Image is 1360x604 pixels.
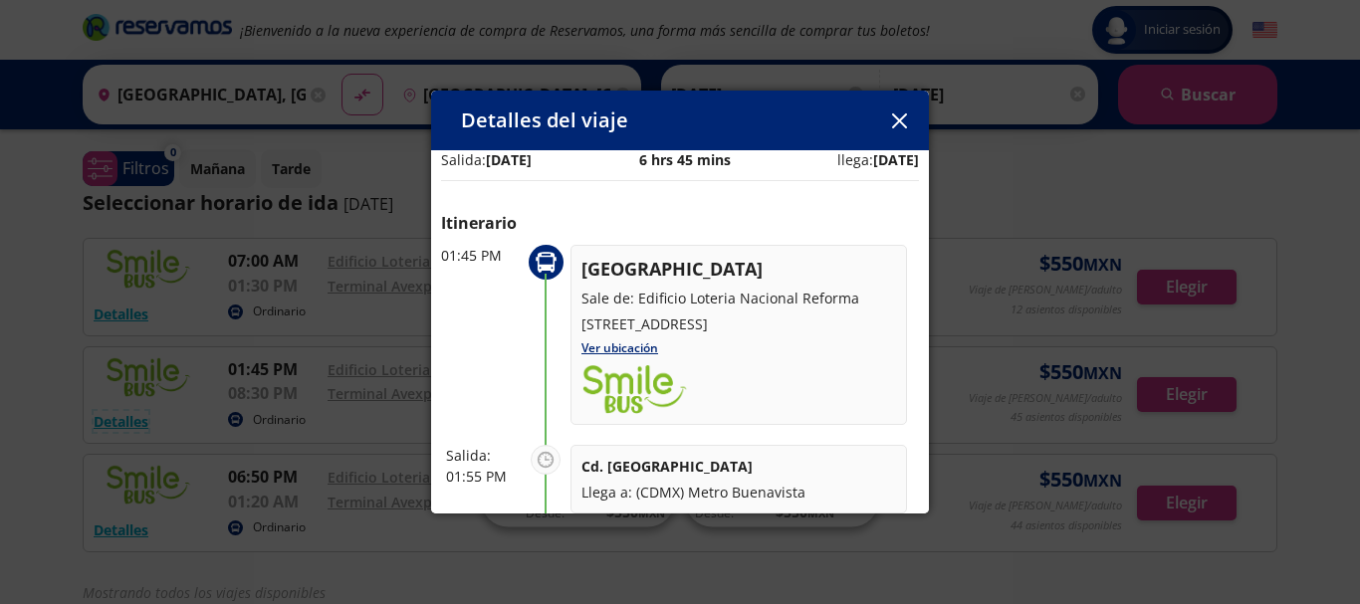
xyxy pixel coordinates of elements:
[446,466,521,487] p: 01:55 PM
[639,149,731,170] p: 6 hrs 45 mins
[441,149,532,170] p: Salida:
[446,445,521,466] p: Salida:
[873,150,919,169] b: [DATE]
[581,482,896,503] p: Llega a: (CDMX) Metro Buenavista
[581,339,658,356] a: Ver ubicación
[441,211,919,235] p: Itinerario
[581,288,896,308] p: Sale de: Edificio Loteria Nacional Reforma
[581,256,896,283] p: [GEOGRAPHIC_DATA]
[581,364,688,414] img: logo-smilebus.png
[461,105,628,135] p: Detalles del viaje
[581,456,896,477] p: Cd. [GEOGRAPHIC_DATA]
[441,245,521,266] p: 01:45 PM
[837,149,919,170] p: llega:
[486,150,532,169] b: [DATE]
[581,313,896,334] p: [STREET_ADDRESS]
